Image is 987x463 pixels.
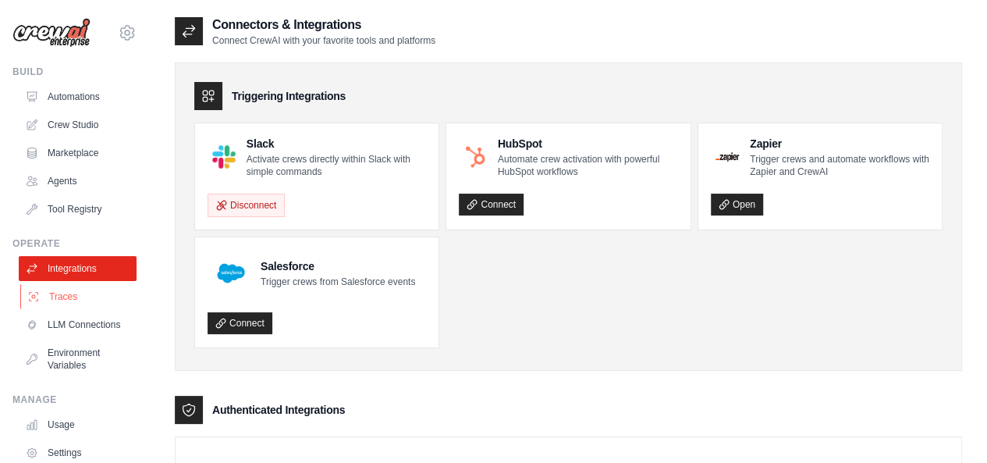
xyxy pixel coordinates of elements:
div: Build [12,66,137,78]
h4: Slack [247,136,427,151]
p: Trigger crews from Salesforce events [261,276,415,288]
a: Environment Variables [19,340,137,378]
p: Trigger crews and automate workflows with Zapier and CrewAI [750,153,929,178]
img: Zapier Logo [715,152,739,162]
a: Usage [19,412,137,437]
a: Open [711,194,763,215]
a: LLM Connections [19,312,137,337]
a: Automations [19,84,137,109]
button: Disconnect [208,194,285,217]
p: Activate crews directly within Slack with simple commands [247,153,427,178]
div: Operate [12,237,137,250]
a: Integrations [19,256,137,281]
h4: HubSpot [498,136,678,151]
div: Manage [12,394,137,406]
a: Tool Registry [19,197,137,222]
img: Salesforce Logo [212,255,250,292]
a: Connect [459,194,524,215]
h3: Authenticated Integrations [212,402,345,418]
a: Crew Studio [19,112,137,137]
a: Connect [208,312,272,334]
p: Automate crew activation with powerful HubSpot workflows [498,153,678,178]
h2: Connectors & Integrations [212,16,435,34]
img: Logo [12,18,91,48]
h3: Triggering Integrations [232,88,346,104]
a: Marketplace [19,141,137,166]
a: Traces [20,284,138,309]
p: Connect CrewAI with your favorite tools and platforms [212,34,435,47]
h4: Zapier [750,136,929,151]
img: Slack Logo [212,145,236,169]
h4: Salesforce [261,258,415,274]
a: Agents [19,169,137,194]
img: HubSpot Logo [463,145,486,168]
